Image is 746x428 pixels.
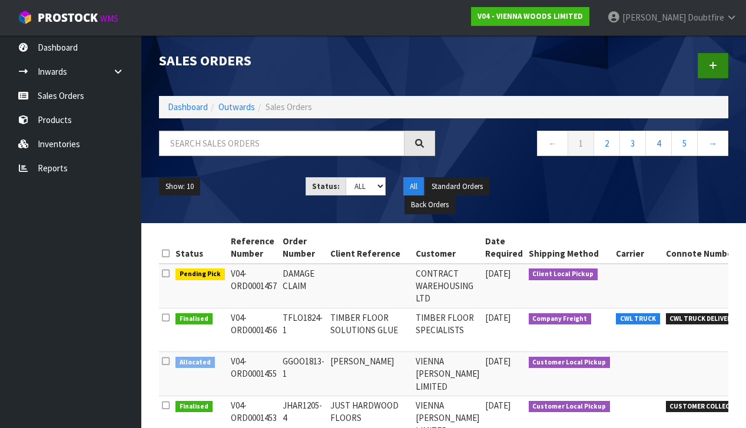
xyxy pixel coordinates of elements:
[175,313,213,325] span: Finalised
[613,232,663,264] th: Carrier
[327,308,413,351] td: TIMBER FLOOR SOLUTIONS GLUE
[485,356,510,367] span: [DATE]
[485,268,510,279] span: [DATE]
[671,131,698,156] a: 5
[485,400,510,411] span: [DATE]
[228,308,280,351] td: V04-ORD0001456
[327,351,413,396] td: [PERSON_NAME]
[413,308,482,351] td: TIMBER FLOOR SPECIALISTS
[168,101,208,112] a: Dashboard
[228,232,280,264] th: Reference Number
[280,264,327,308] td: DAMAGE CLAIM
[327,232,413,264] th: Client Reference
[594,131,620,156] a: 2
[622,12,686,23] span: [PERSON_NAME]
[228,351,280,396] td: V04-ORD0001455
[175,357,215,369] span: Allocated
[688,12,724,23] span: Doubtfire
[616,313,660,325] span: CWL TRUCK
[526,232,614,264] th: Shipping Method
[413,351,482,396] td: VIENNA [PERSON_NAME] LIMITED
[529,313,592,325] span: Company Freight
[413,264,482,308] td: CONTRACT WAREHOUSING LTD
[485,312,510,323] span: [DATE]
[529,357,611,369] span: Customer Local Pickup
[159,131,405,156] input: Search sales orders
[228,264,280,308] td: V04-ORD0001457
[218,101,255,112] a: Outwards
[645,131,672,156] a: 4
[403,177,424,196] button: All
[478,11,583,21] strong: V04 - VIENNA WOODS LIMITED
[173,232,228,264] th: Status
[568,131,594,156] a: 1
[280,232,327,264] th: Order Number
[425,177,489,196] button: Standard Orders
[100,13,118,24] small: WMS
[266,101,312,112] span: Sales Orders
[38,10,98,25] span: ProStock
[280,308,327,351] td: TFLO1824-1
[529,268,598,280] span: Client Local Pickup
[175,268,225,280] span: Pending Pick
[529,401,611,413] span: Customer Local Pickup
[312,181,340,191] strong: Status:
[175,401,213,413] span: Finalised
[482,232,526,264] th: Date Required
[405,195,455,214] button: Back Orders
[697,131,728,156] a: →
[413,232,482,264] th: Customer
[18,10,32,25] img: cube-alt.png
[666,313,744,325] span: CWL TRUCK DELIVERED
[159,177,200,196] button: Show: 10
[159,53,435,68] h1: Sales Orders
[537,131,568,156] a: ←
[619,131,646,156] a: 3
[453,131,729,160] nav: Page navigation
[280,351,327,396] td: GGOO1813-1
